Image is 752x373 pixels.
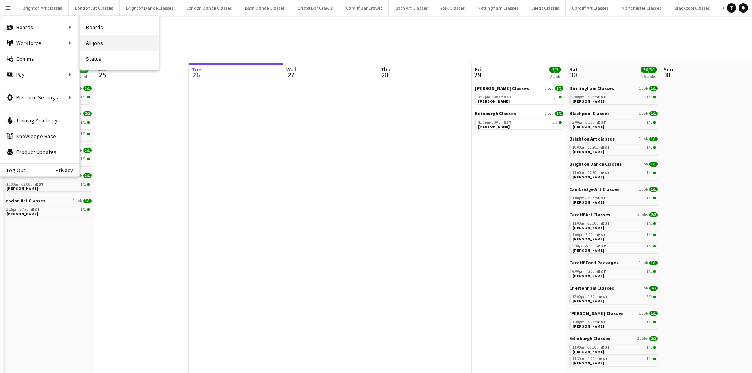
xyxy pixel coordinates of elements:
span: 1/1 [552,95,558,99]
button: Cardiff Bar Crawls [339,0,389,16]
span: 1/1 [647,221,652,225]
button: London Dance Classes [180,0,238,16]
span: 1/1 [647,233,652,237]
span: 1/1 [647,146,652,150]
a: Edinburgh Classes1 Job1/1 [475,111,563,116]
a: 11:00am-12:00pmBST1/1[PERSON_NAME] [6,182,90,191]
span: Brighton Art classes [569,136,615,142]
span: Chester Classes [569,310,623,316]
span: Leah Raybould [572,248,604,253]
span: Jade Wallace [572,324,604,329]
button: York Classes [434,0,471,16]
span: 2/2 [649,336,658,341]
span: Casey Niblett [572,225,604,230]
a: 4:30pm-5:30pmBST1/1[PERSON_NAME] [478,120,562,129]
span: Thu [381,66,390,73]
span: 1/1 [649,187,658,192]
a: Edinburgh Classes2 Jobs2/2 [569,336,658,341]
div: Cardiff Food Packages1 Job1/16:00pm-7:30pmBST1/1[PERSON_NAME] [569,260,658,285]
span: Darren Loudon [572,124,604,129]
span: 1/1 [649,311,658,316]
span: 1:00pm-3:00pm [572,233,606,237]
span: 2/2 [653,296,656,298]
span: 1/1 [81,120,86,124]
button: Bath Dance Classes [238,0,291,16]
span: Edinburgh Classes [569,336,610,341]
span: 1/1 [653,222,656,225]
span: 1 Job [639,311,648,316]
button: Brighton Dance Classes [120,0,180,16]
span: 1/1 [552,120,558,124]
span: 1:30pm-3:00pm [572,320,606,324]
span: 2/2 [83,111,92,116]
span: 11:30am-1:00pm [572,357,608,361]
div: [PERSON_NAME] Classes1 Job1/11:30pm-3:00pmBST1/1[PERSON_NAME] [569,310,658,336]
span: 1 Job [639,187,648,192]
a: Cambridge Art Classes1 Job1/1 [569,186,658,192]
div: 25 Jobs [641,73,656,79]
div: Brighton Dance Classes1 Job1/111:00am-12:30pmBST1/1[PERSON_NAME] [569,161,658,186]
span: 1/1 [87,133,90,135]
span: 2:15pm-3:45pm [6,208,40,212]
a: 3:00pm-4:30pmBST1/1[PERSON_NAME] [478,94,562,103]
button: Nottingham Classes [471,0,525,16]
a: 2:00pm-3:00pmBST1/1[PERSON_NAME] [572,120,656,129]
a: London Art Classes1 Job1/1 [3,198,92,204]
div: 6 Jobs [78,73,90,79]
span: Natalie Horne [572,149,604,154]
span: 2:00pm-3:30pm [572,95,606,99]
div: Edinburgh Classes2 Jobs2/211:00am-12:30pmBST1/1[PERSON_NAME]11:30am-1:00pmBST1/1[PERSON_NAME] [569,336,658,372]
span: 1/1 [83,173,92,178]
span: Ellen Grimshaw [572,360,604,366]
span: BST [598,120,606,125]
span: 30 [568,70,578,79]
a: 2:00pm-3:30pmBST1/1[PERSON_NAME] [572,94,656,103]
span: BST [598,232,606,237]
span: 2/2 [649,286,658,291]
a: Training Academy [0,112,79,128]
a: 11:30am-1:00pmBST1/1[PERSON_NAME] [572,356,656,365]
span: 1/1 [653,172,656,174]
a: Brighton Art classes1 Job1/1 [569,136,658,142]
span: BST [602,345,610,350]
a: [PERSON_NAME] Classes1 Job1/1 [475,85,563,91]
span: Cynthia Mitchell-Allen [572,298,604,304]
button: Manchester Classes [615,0,668,16]
span: 1/1 [83,199,92,203]
span: 1/1 [87,158,90,160]
a: Cheltenham Classes1 Job2/2 [569,285,658,291]
a: Product Updates [0,144,79,160]
a: Status [80,51,159,67]
span: 1:00pm-2:30pm [572,196,606,200]
div: London Art Classes1 Job1/12:15pm-3:45pmBST1/1[PERSON_NAME] [3,198,92,218]
span: 1/1 [649,111,658,116]
a: 1:00pm-2:30pmBST1/1[PERSON_NAME] [572,195,656,204]
a: 1:30pm-3:00pmBST1/1[PERSON_NAME] [572,319,656,328]
span: London Art Classes [3,198,45,204]
span: 1/1 [87,183,90,186]
span: 1/1 [647,320,652,324]
span: 1/1 [647,95,652,99]
div: Cambridge Art Classes1 Job1/11:00pm-2:30pmBST1/1[PERSON_NAME] [569,186,658,212]
span: 6:00pm-7:30pm [572,270,606,274]
span: 11:00am-12:00pm [572,221,610,225]
span: 1/1 [649,162,658,167]
span: 4:30pm-5:30pm [478,120,512,124]
span: 29 [474,70,481,79]
a: 11:00am-12:00pmBST1/1[PERSON_NAME] [572,221,656,230]
span: 1/1 [647,196,652,200]
span: 1/1 [87,96,90,98]
span: Sun [664,66,673,73]
a: Cardiff Food Packages1 Job1/1 [569,260,658,266]
a: [PERSON_NAME] Classes1 Job1/1 [569,310,658,316]
span: BST [32,207,40,212]
span: 1/1 [81,208,86,212]
span: BST [600,294,608,299]
span: 3/3 [649,212,658,217]
a: 3:30pm-5:00pmBST1/1[PERSON_NAME] [572,244,656,253]
span: 2 Jobs [637,336,648,341]
div: Cheltenham Classes1 Job2/212:00pm-1:30pmBST2/2[PERSON_NAME] [569,285,658,310]
span: Cardiff Art Classes [569,212,610,217]
span: BST [504,120,512,125]
span: 11:00am-12:30pm [572,345,610,349]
